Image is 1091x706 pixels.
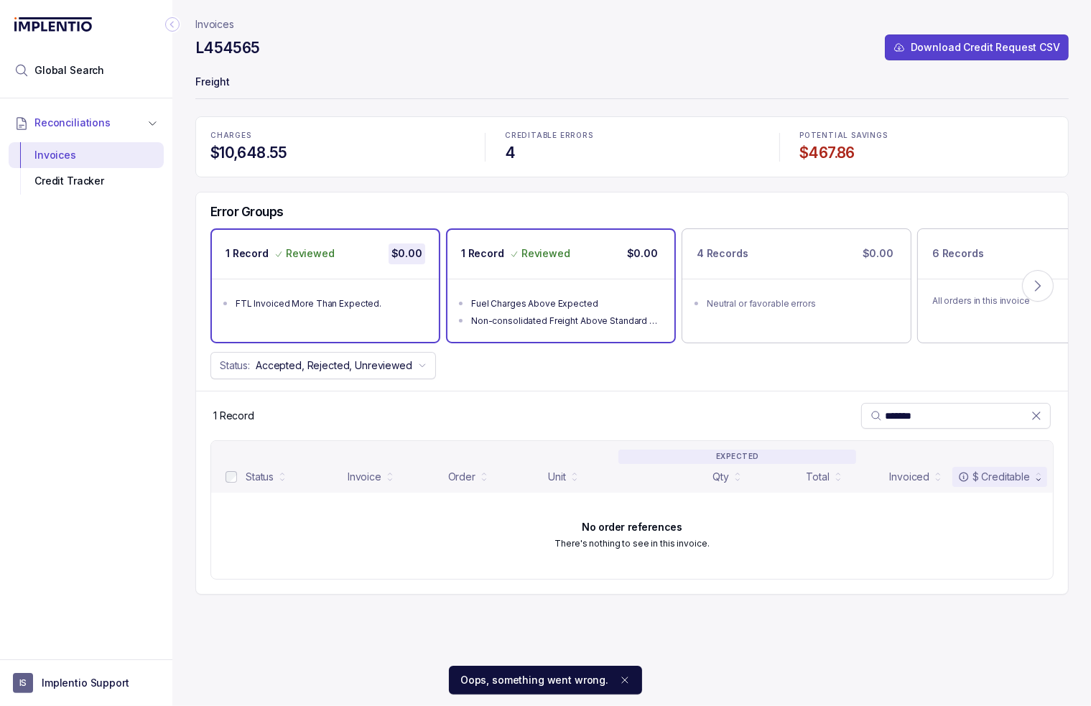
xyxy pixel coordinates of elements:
p: EXPECTED [618,450,857,464]
p: $0.00 [624,243,661,264]
div: Fuel Charges Above Expected [471,297,659,311]
div: Invoiced [889,470,929,484]
div: Invoice [348,470,381,484]
p: Status: [220,358,250,373]
div: Credit Tracker [20,168,152,194]
h6: No order references [582,521,682,533]
p: CHARGES [210,131,465,140]
p: 1 Record [226,246,269,261]
p: CREDITABLE ERRORS [505,131,759,140]
h4: L454565 [195,38,260,58]
p: $0.00 [389,243,425,264]
div: Unit [548,470,565,484]
input: checkbox-checkbox [226,471,237,483]
div: Qty [712,470,729,484]
p: $0.00 [860,243,896,264]
h4: 4 [505,143,759,163]
p: Reviewed [521,246,570,261]
h4: $10,648.55 [210,143,465,163]
div: Status [246,470,274,484]
p: Freight [195,69,1069,98]
p: Oops, something went wrong. [460,673,608,687]
button: Status:Accepted, Rejected, Unreviewed [210,352,436,379]
div: FTL Invoiced More Than Expected. [236,297,424,311]
p: 4 Records [697,246,748,261]
div: $ Creditable [958,470,1030,484]
p: Reviewed [286,246,335,261]
div: Order [448,470,475,484]
p: Download Credit Request CSV [911,40,1060,55]
p: Accepted, Rejected, Unreviewed [256,358,412,373]
span: Global Search [34,63,104,78]
div: Non-consolidated Freight Above Standard Deviation [471,314,659,328]
div: Collapse Icon [164,16,181,33]
p: POTENTIAL SAVINGS [799,131,1054,140]
div: Total [806,470,829,484]
p: 1 Record [213,409,254,423]
nav: breadcrumb [195,17,234,32]
div: Neutral or favorable errors [707,297,895,311]
div: Reconciliations [9,139,164,198]
p: There's nothing to see in this invoice. [554,537,709,551]
h4: $467.86 [799,143,1054,163]
p: 1 Record [461,246,504,261]
h5: Error Groups [210,204,284,220]
button: Reconciliations [9,107,164,139]
button: Download Credit Request CSV [885,34,1069,60]
div: Invoices [20,142,152,168]
p: 6 Records [932,246,984,261]
div: Remaining page entries [213,409,254,423]
span: Reconciliations [34,116,111,130]
a: Invoices [195,17,234,32]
